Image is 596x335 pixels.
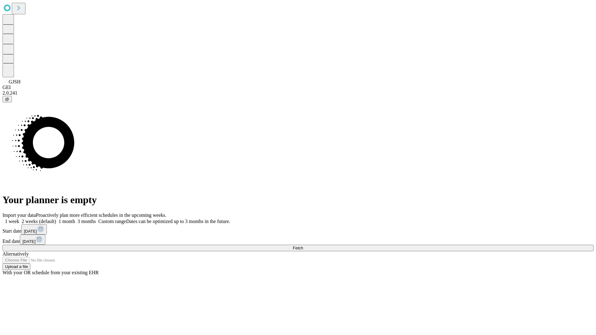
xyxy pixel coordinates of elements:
button: Upload a file [2,263,30,270]
span: Proactively plan more efficient schedules in the upcoming weeks. [36,212,166,218]
span: [DATE] [22,239,35,244]
button: [DATE] [21,224,47,234]
span: 1 week [5,219,19,224]
span: @ [5,97,9,101]
button: Fetch [2,245,594,251]
span: Import your data [2,212,36,218]
span: 1 month [59,219,75,224]
span: GJSH [9,79,20,84]
span: Alternatively [2,251,29,257]
span: [DATE] [24,229,37,234]
div: Start date [2,224,594,234]
span: 3 months [78,219,96,224]
span: Fetch [293,246,303,250]
div: 2.0.241 [2,90,594,96]
span: Dates can be optimized up to 3 months in the future. [126,219,230,224]
button: [DATE] [20,234,45,245]
span: With your OR schedule from your existing EHR [2,270,99,275]
span: Custom range [98,219,126,224]
div: End date [2,234,594,245]
h1: Your planner is empty [2,194,594,206]
div: GEI [2,85,594,90]
span: 2 weeks (default) [22,219,56,224]
button: @ [2,96,12,102]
